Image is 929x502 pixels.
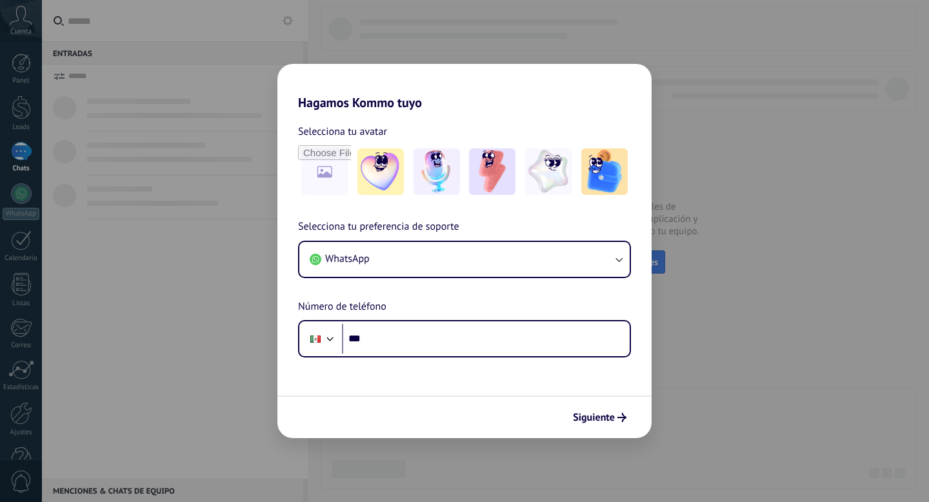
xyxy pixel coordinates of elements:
[525,148,572,195] img: -4.jpeg
[325,252,370,265] span: WhatsApp
[357,148,404,195] img: -1.jpeg
[581,148,628,195] img: -5.jpeg
[298,123,387,140] span: Selecciona tu avatar
[567,407,632,428] button: Siguiente
[298,299,386,316] span: Número de teléfono
[469,148,515,195] img: -3.jpeg
[298,219,459,236] span: Selecciona tu preferencia de soporte
[414,148,460,195] img: -2.jpeg
[573,413,615,422] span: Siguiente
[299,242,630,277] button: WhatsApp
[303,325,328,352] div: Mexico: + 52
[277,64,652,110] h2: Hagamos Kommo tuyo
